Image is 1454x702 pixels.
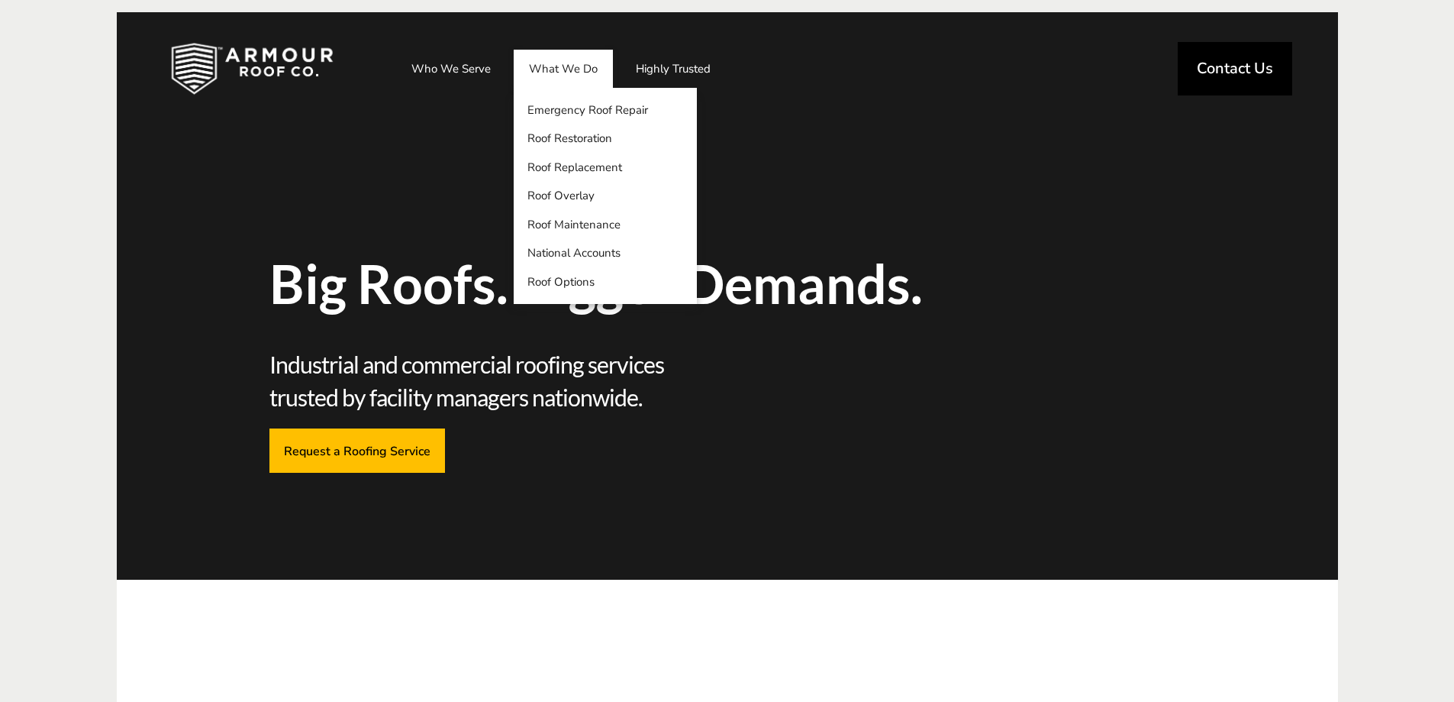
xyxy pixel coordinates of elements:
a: National Accounts [514,239,697,268]
a: Roof Restoration [514,125,697,154]
a: Roof Overlay [514,182,697,211]
a: Who We Serve [396,50,506,88]
a: Emergency Roof Repair [514,95,697,125]
a: Request a Roofing Service [269,429,445,472]
a: Roof Options [514,267,697,296]
a: Highly Trusted [621,50,726,88]
span: Big Roofs. Bigger Demands. [269,257,949,310]
a: Roof Replacement [514,153,697,182]
span: Industrial and commercial roofing services trusted by facility managers nationwide. [269,348,722,413]
img: Industrial and Commercial Roofing Company | Armour Roof Co. [147,31,357,107]
a: What We Do [514,50,613,88]
a: Roof Maintenance [514,210,697,239]
span: Request a Roofing Service [284,443,430,458]
a: Contact Us [1178,42,1292,95]
span: Contact Us [1197,61,1273,76]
